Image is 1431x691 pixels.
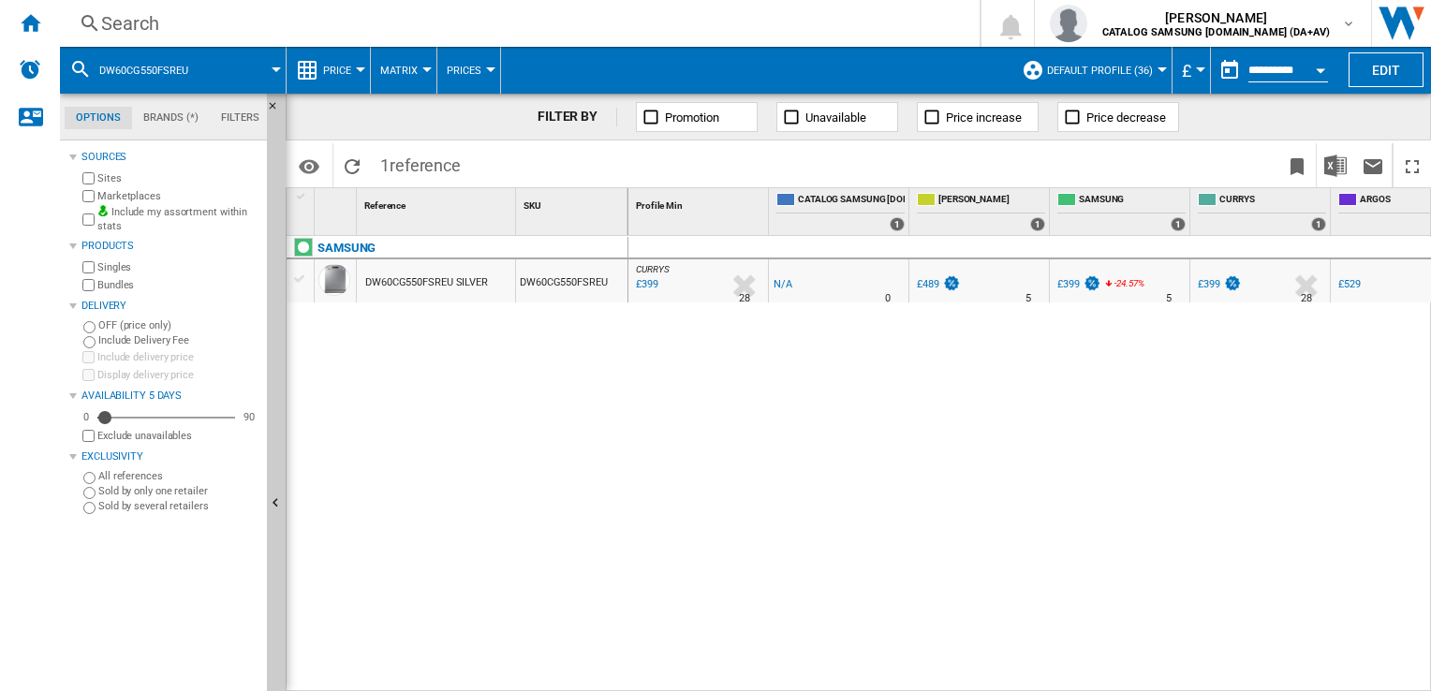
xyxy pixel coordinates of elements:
div: £399 [1195,275,1242,294]
span: Price increase [946,110,1022,125]
div: Sources [81,150,259,165]
div: DW60CG550FSREU SILVER [365,261,488,304]
div: DW60CG550FSREU [516,259,627,302]
img: excel-24x24.png [1324,154,1347,177]
img: promotionV3.png [942,275,961,291]
div: 1 offers sold by CURRYS [1311,217,1326,231]
div: Availability 5 Days [81,389,259,404]
div: £489 [917,278,939,290]
input: Include Delivery Fee [83,336,96,348]
button: Maximize [1394,143,1431,187]
img: promotionV3.png [1223,275,1242,291]
div: Products [81,239,259,254]
div: 90 [239,410,259,424]
div: Last updated : Thursday, 18 September 2025 02:50 [633,275,658,294]
label: Include delivery price [97,350,259,364]
button: Bookmark this report [1278,143,1316,187]
div: Delivery Time : 28 days [1301,289,1312,308]
span: Prices [447,65,481,77]
button: DW60CG550FSREU [99,47,207,94]
div: 0 [79,410,94,424]
button: Hide [267,94,289,127]
div: SAMSUNG 1 offers sold by SAMSUNG [1054,188,1189,235]
span: 1 [371,143,470,183]
button: Price [323,47,361,94]
div: 1 offers sold by SAMSUNG [1171,217,1186,231]
span: Default profile (36) [1047,65,1153,77]
div: £529 [1338,278,1361,290]
input: OFF (price only) [83,321,96,333]
span: CURRYS [636,264,669,274]
label: Include Delivery Fee [98,333,259,347]
input: Marketplaces [82,190,95,202]
span: -24.57 [1114,278,1138,288]
input: Sites [82,172,95,184]
input: Display delivery price [82,430,95,442]
span: Unavailable [805,110,866,125]
md-tab-item: Options [65,107,132,129]
input: Sold by only one retailer [83,487,96,499]
div: DW60CG550FSREU [69,47,276,94]
button: Default profile (36) [1047,47,1162,94]
button: Options [290,149,328,183]
div: Reference Sort None [361,188,515,217]
span: reference [390,155,461,175]
button: Open calendar [1304,51,1337,84]
div: Delivery Time : 5 days [1166,289,1172,308]
span: SKU [524,200,541,211]
div: £399 [1057,278,1080,290]
label: Sites [97,171,259,185]
div: Sort None [520,188,627,217]
div: CATALOG SAMSUNG [DOMAIN_NAME] (DA+AV) 1 offers sold by CATALOG SAMSUNG UK.IE (DA+AV) [773,188,908,235]
button: Promotion [636,102,758,132]
span: SAMSUNG [1079,193,1186,209]
button: Price increase [917,102,1039,132]
label: Exclude unavailables [97,429,259,443]
button: Send this report by email [1354,143,1392,187]
span: Promotion [665,110,719,125]
img: mysite-bg-18x18.png [97,205,109,216]
div: Delivery Time : 5 days [1025,289,1031,308]
div: N/A [774,275,792,294]
md-tab-item: Filters [210,107,271,129]
button: £ [1182,47,1201,94]
div: Search [101,10,931,37]
span: [PERSON_NAME] [938,193,1045,209]
button: Unavailable [776,102,898,132]
div: Sort None [632,188,768,217]
img: profile.jpg [1050,5,1087,42]
button: Reload [333,143,371,187]
div: Profile Min Sort None [632,188,768,217]
i: % [1113,275,1124,298]
span: CURRYS [1219,193,1326,209]
div: 1 offers sold by CATALOG SAMSUNG UK.IE (DA+AV) [890,217,905,231]
input: Singles [82,261,95,273]
md-tab-item: Brands (*) [132,107,210,129]
label: Sold by several retailers [98,499,259,513]
div: Matrix [380,47,427,94]
button: md-calendar [1211,51,1248,89]
label: Bundles [97,278,259,292]
input: Sold by several retailers [83,502,96,514]
div: £489 [914,275,961,294]
div: SKU Sort None [520,188,627,217]
span: CATALOG SAMSUNG [DOMAIN_NAME] (DA+AV) [798,193,905,209]
div: Default profile (36) [1022,47,1162,94]
span: Reference [364,200,406,211]
span: Matrix [380,65,418,77]
div: CURRYS 1 offers sold by CURRYS [1194,188,1330,235]
img: alerts-logo.svg [19,58,41,81]
md-menu: Currency [1173,47,1211,94]
label: Marketplaces [97,189,259,203]
div: Price [296,47,361,94]
b: CATALOG SAMSUNG [DOMAIN_NAME] (DA+AV) [1102,26,1330,38]
div: Delivery Time : 28 days [739,289,750,308]
button: Edit [1349,52,1424,87]
label: Include my assortment within stats [97,205,259,234]
button: Prices [447,47,491,94]
input: All references [83,472,96,484]
div: £529 [1335,275,1361,294]
div: Delivery [81,299,259,314]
